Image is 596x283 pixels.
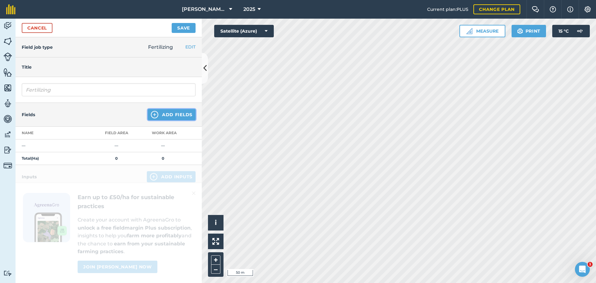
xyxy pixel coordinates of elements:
[517,27,523,35] img: svg+xml;base64,PHN2ZyB4bWxucz0iaHR0cDovL3d3dy53My5vcmcvMjAwMC9zdmciIHdpZHRoPSIxOSIgaGVpZ2h0PSIyNC...
[93,139,140,152] td: —
[22,83,196,96] input: What needs doing?
[211,255,220,265] button: +
[3,52,12,61] img: svg+xml;base64,PD94bWwgdmVyc2lvbj0iMS4wIiBlbmNvZGluZz0idXRmLTgiPz4KPCEtLSBHZW5lcmF0b3I6IEFkb2JlIE...
[140,139,186,152] td: —
[512,25,546,37] button: Print
[3,21,12,30] img: svg+xml;base64,PD94bWwgdmVyc2lvbj0iMS4wIiBlbmNvZGluZz0idXRmLTgiPz4KPCEtLSBHZW5lcmF0b3I6IEFkb2JlIE...
[588,262,593,267] span: 1
[243,6,255,13] span: 2025
[3,83,12,93] img: svg+xml;base64,PHN2ZyB4bWxucz0iaHR0cDovL3d3dy53My5vcmcvMjAwMC9zdmciIHdpZHRoPSI1NiIgaGVpZ2h0PSI2MC...
[22,111,35,118] h4: Fields
[22,23,52,33] a: Cancel
[549,6,557,12] img: A question mark icon
[22,156,39,161] strong: Total ( Ha )
[574,25,586,37] img: svg+xml;base64,PD94bWwgdmVyc2lvbj0iMS4wIiBlbmNvZGluZz0idXRmLTgiPz4KPCEtLSBHZW5lcmF0b3I6IEFkb2JlIE...
[185,43,196,50] button: EDIT
[552,25,590,37] button: 15 °C
[115,156,118,161] strong: 0
[16,127,93,139] th: Name
[162,156,164,161] strong: 0
[22,44,53,51] h4: Field job type
[567,6,573,13] img: svg+xml;base64,PHN2ZyB4bWxucz0iaHR0cDovL3d3dy53My5vcmcvMjAwMC9zdmciIHdpZHRoPSIxNyIgaGVpZ2h0PSIxNy...
[3,99,12,108] img: svg+xml;base64,PD94bWwgdmVyc2lvbj0iMS4wIiBlbmNvZGluZz0idXRmLTgiPz4KPCEtLSBHZW5lcmF0b3I6IEFkb2JlIE...
[22,64,196,71] h4: Title
[3,270,12,276] img: svg+xml;base64,PD94bWwgdmVyc2lvbj0iMS4wIiBlbmNvZGluZz0idXRmLTgiPz4KPCEtLSBHZW5lcmF0b3I6IEFkb2JlIE...
[172,23,196,33] button: Save
[214,25,274,37] button: Satellite (Azure)
[148,44,173,50] span: Fertilizing
[211,265,220,274] button: –
[140,127,186,139] th: Work area
[3,161,12,170] img: svg+xml;base64,PD94bWwgdmVyc2lvbj0iMS4wIiBlbmNvZGluZz0idXRmLTgiPz4KPCEtLSBHZW5lcmF0b3I6IEFkb2JlIE...
[3,37,12,46] img: svg+xml;base64,PHN2ZyB4bWxucz0iaHR0cDovL3d3dy53My5vcmcvMjAwMC9zdmciIHdpZHRoPSI1NiIgaGVpZ2h0PSI2MC...
[466,28,472,34] img: Ruler icon
[473,4,520,14] a: Change plan
[558,25,569,37] span: 15 ° C
[212,238,219,245] img: Four arrows, one pointing top left, one top right, one bottom right and the last bottom left
[584,6,591,12] img: A cog icon
[3,145,12,155] img: svg+xml;base64,PD94bWwgdmVyc2lvbj0iMS4wIiBlbmNvZGluZz0idXRmLTgiPz4KPCEtLSBHZW5lcmF0b3I6IEFkb2JlIE...
[148,109,196,120] button: Add Fields
[215,219,217,226] span: i
[151,111,158,118] img: svg+xml;base64,PHN2ZyB4bWxucz0iaHR0cDovL3d3dy53My5vcmcvMjAwMC9zdmciIHdpZHRoPSIxNCIgaGVpZ2h0PSIyNC...
[3,114,12,124] img: svg+xml;base64,PD94bWwgdmVyc2lvbj0iMS4wIiBlbmNvZGluZz0idXRmLTgiPz4KPCEtLSBHZW5lcmF0b3I6IEFkb2JlIE...
[3,130,12,139] img: svg+xml;base64,PD94bWwgdmVyc2lvbj0iMS4wIiBlbmNvZGluZz0idXRmLTgiPz4KPCEtLSBHZW5lcmF0b3I6IEFkb2JlIE...
[208,215,223,231] button: i
[3,68,12,77] img: svg+xml;base64,PHN2ZyB4bWxucz0iaHR0cDovL3d3dy53My5vcmcvMjAwMC9zdmciIHdpZHRoPSI1NiIgaGVpZ2h0PSI2MC...
[427,6,468,13] span: Current plan : PLUS
[6,4,16,14] img: fieldmargin Logo
[16,139,93,152] td: —
[182,6,227,13] span: [PERSON_NAME] Contracting
[532,6,539,12] img: Two speech bubbles overlapping with the left bubble in the forefront
[459,25,505,37] button: Measure
[575,262,590,277] iframe: Intercom live chat
[93,127,140,139] th: Field Area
